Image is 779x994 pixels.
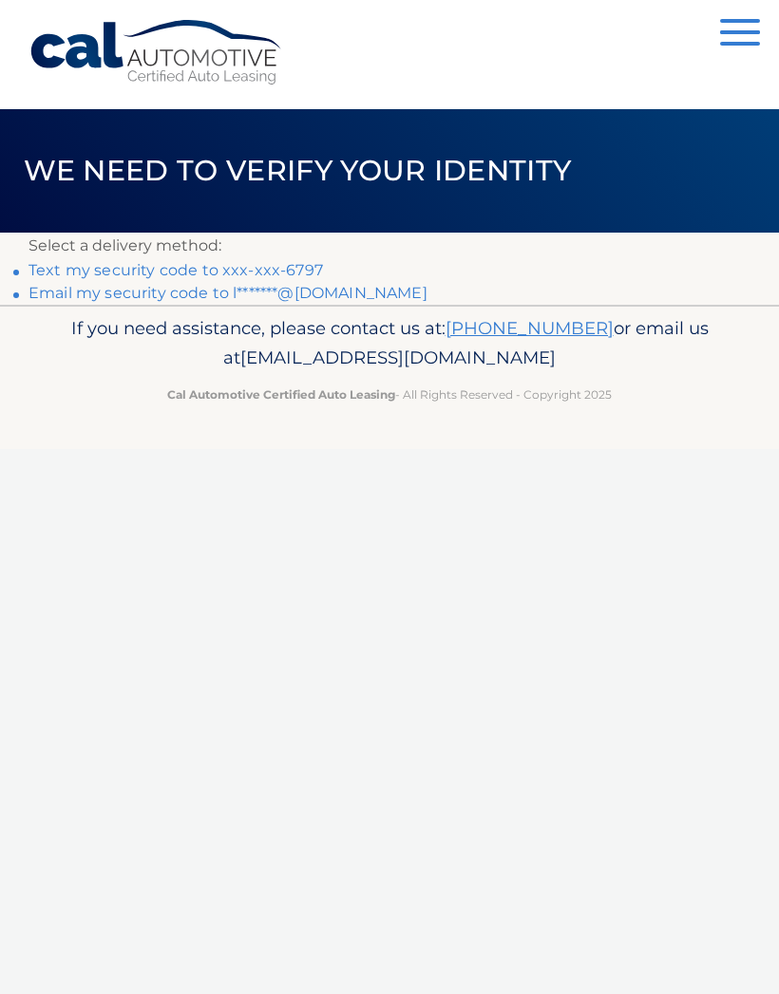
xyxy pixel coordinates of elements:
p: Select a delivery method: [28,233,750,259]
p: If you need assistance, please contact us at: or email us at [28,313,750,374]
span: [EMAIL_ADDRESS][DOMAIN_NAME] [240,347,556,368]
p: - All Rights Reserved - Copyright 2025 [28,384,750,404]
span: We need to verify your identity [24,153,572,188]
a: [PHONE_NUMBER] [446,317,614,339]
a: Cal Automotive [28,19,285,86]
a: Text my security code to xxx-xxx-6797 [28,261,323,279]
a: Email my security code to l*******@[DOMAIN_NAME] [28,284,427,302]
button: Menu [720,19,760,50]
strong: Cal Automotive Certified Auto Leasing [167,387,395,402]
